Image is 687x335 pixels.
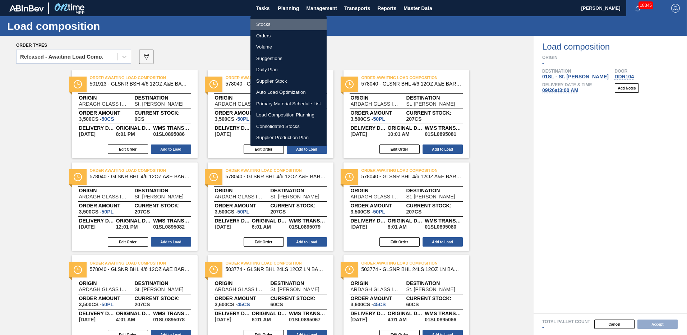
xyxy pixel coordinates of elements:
a: Consolidated Stocks [250,121,327,132]
a: Orders [250,30,327,42]
a: Daily Plan [250,64,327,75]
a: Supplier Production Plan [250,132,327,143]
a: Volume [250,41,327,53]
a: Stocks [250,19,327,30]
a: Primary Material Schedule List [250,98,327,110]
a: Suggestions [250,53,327,64]
a: Load Composition Planning [250,109,327,121]
a: Supplier Stock [250,75,327,87]
a: Auto Load Optimization [250,87,327,98]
